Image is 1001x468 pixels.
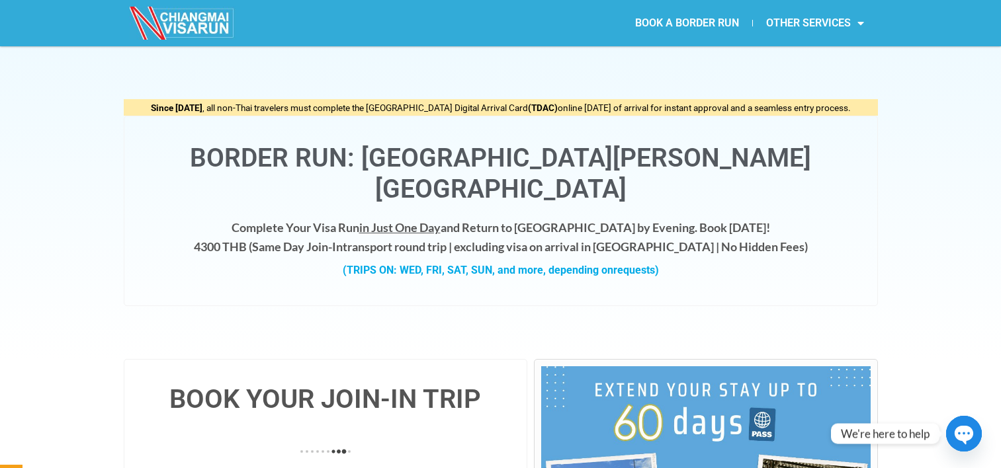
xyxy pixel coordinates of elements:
[359,220,441,235] span: in Just One Day
[622,8,752,38] a: BOOK A BORDER RUN
[613,264,659,276] span: requests)
[138,218,864,256] h4: Complete Your Visa Run and Return to [GEOGRAPHIC_DATA] by Evening. Book [DATE]! 4300 THB ( transp...
[528,102,558,113] strong: (TDAC)
[151,102,851,113] span: , all non-Thai travelers must complete the [GEOGRAPHIC_DATA] Digital Arrival Card online [DATE] o...
[343,264,659,276] strong: (TRIPS ON: WED, FRI, SAT, SUN, and more, depending on
[753,8,877,38] a: OTHER SERVICES
[138,143,864,205] h1: Border Run: [GEOGRAPHIC_DATA][PERSON_NAME][GEOGRAPHIC_DATA]
[500,8,877,38] nav: Menu
[138,386,514,412] h4: BOOK YOUR JOIN-IN TRIP
[151,102,202,113] strong: Since [DATE]
[252,239,343,254] strong: Same Day Join-In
